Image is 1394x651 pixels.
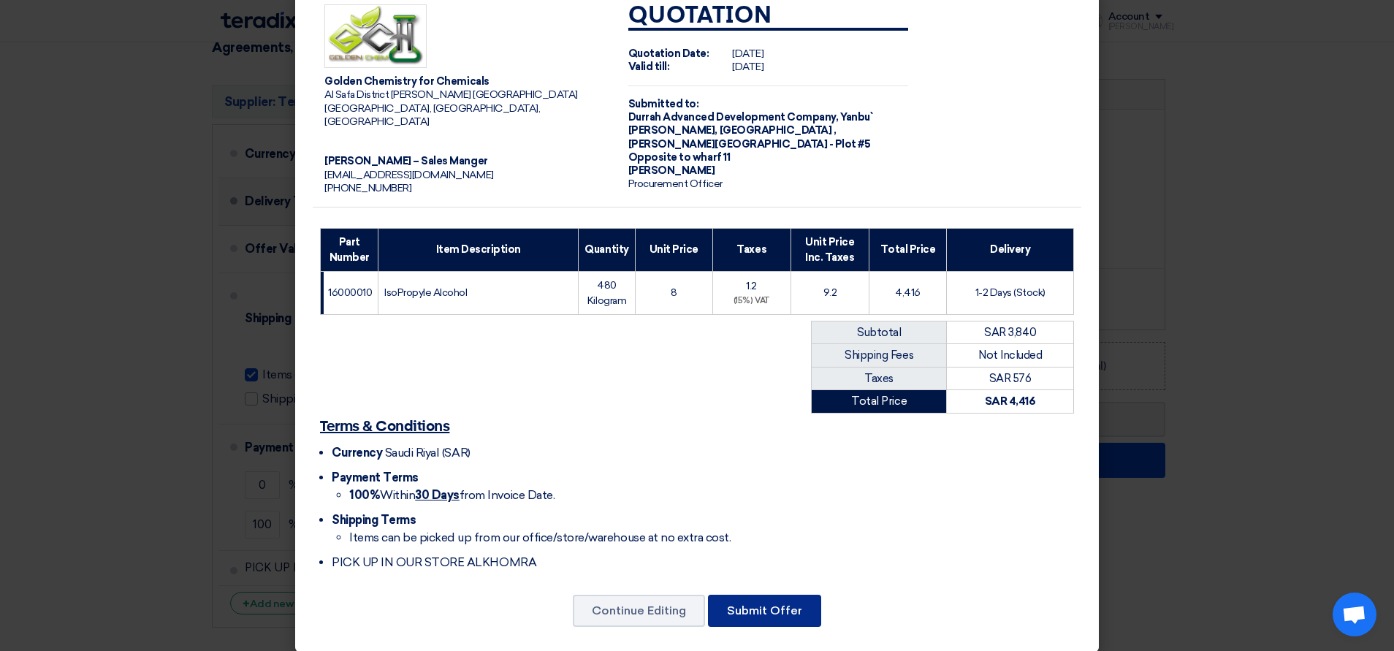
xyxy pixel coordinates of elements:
span: SAR 576 [989,372,1032,385]
span: [DATE] [732,47,763,60]
span: Shipping Terms [332,513,416,527]
span: Not Included [978,349,1042,362]
span: Saudi Riyal (SAR) [385,446,471,460]
span: [DATE] [732,61,763,73]
strong: Submitted to: [628,98,699,110]
td: Taxes [812,367,947,390]
button: Continue Editing [573,595,705,627]
th: Unit Price Inc. Taxes [791,228,869,271]
span: Al Safa District [PERSON_NAME] [GEOGRAPHIC_DATA] [GEOGRAPHIC_DATA], [GEOGRAPHIC_DATA], [GEOGRAPHI... [324,88,578,127]
strong: Quotation Date: [628,47,709,60]
th: Total Price [869,228,946,271]
th: Quantity [579,228,635,271]
span: [PHONE_NUMBER] [324,182,411,194]
strong: Valid till: [628,61,670,73]
th: Unit Price [635,228,712,271]
u: 30 Days [415,488,460,502]
td: 16000010 [321,271,378,314]
u: Terms & Conditions [320,419,449,434]
th: Part Number [321,228,378,271]
th: Delivery [947,228,1074,271]
span: Durrah Advanced Development Company, [628,111,839,123]
th: Item Description [378,228,579,271]
li: PICK UP IN OUR STORE ALKHOMRA [332,554,1074,571]
span: 9.2 [823,286,837,299]
span: 1.2 [746,280,757,292]
td: Subtotal [812,321,947,344]
div: (15%) VAT [719,295,785,308]
img: Company Logo [324,4,427,69]
span: 4,416 [895,286,921,299]
span: 480 Kilogram [587,279,626,307]
td: SAR 3,840 [947,321,1074,344]
span: [EMAIL_ADDRESS][DOMAIN_NAME] [324,169,494,181]
span: Currency [332,446,382,460]
span: 1-2 Days (Stock) [975,286,1045,299]
span: IsoPropyle Alcohol [384,286,467,299]
td: Shipping Fees [812,344,947,368]
span: Yanbu` [PERSON_NAME], [GEOGRAPHIC_DATA] ,[PERSON_NAME][GEOGRAPHIC_DATA] - Plot #5 Opposite to wha... [628,111,872,164]
span: Payment Terms [332,471,419,484]
div: Open chat [1333,593,1376,636]
span: Within from Invoice Date. [349,488,555,502]
div: Golden Chemistry for Chemicals [324,75,605,88]
span: Procurement Officer [628,178,723,190]
li: Items can be picked up from our office/store/warehouse at no extra cost. [349,529,1074,547]
strong: 100% [349,488,380,502]
strong: SAR 4,416 [985,395,1036,408]
div: [PERSON_NAME] – Sales Manger [324,155,605,168]
strong: Quotation [628,4,772,28]
span: 8 [671,286,677,299]
span: [PERSON_NAME] [628,164,715,177]
button: Submit Offer [708,595,821,627]
td: Total Price [812,390,947,414]
th: Taxes [712,228,791,271]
